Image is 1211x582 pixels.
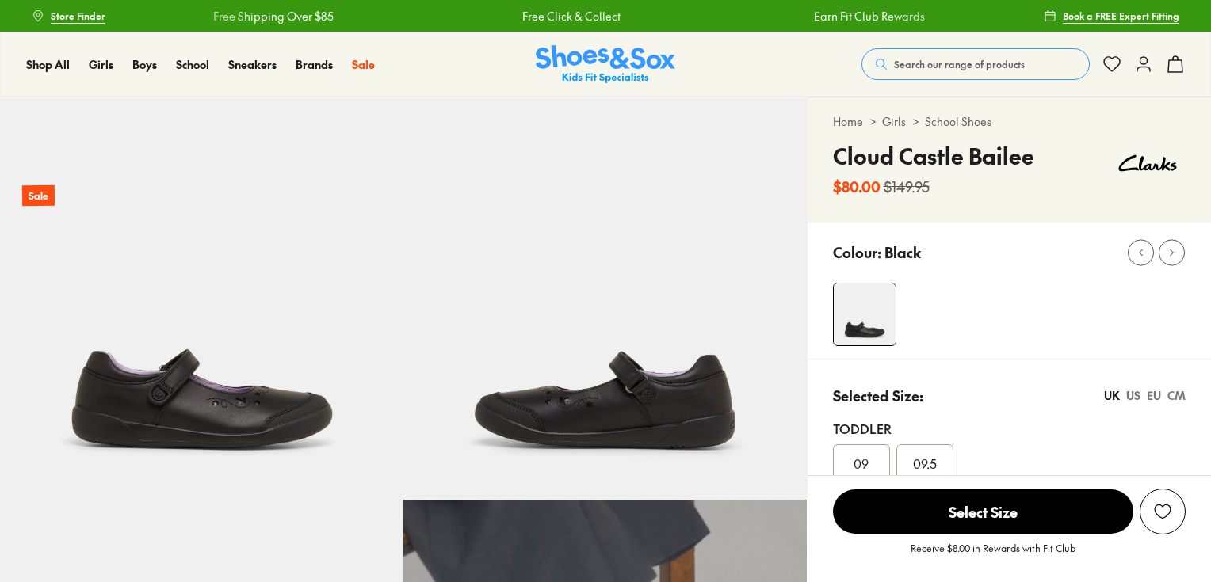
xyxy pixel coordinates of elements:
[26,56,70,72] span: Shop All
[1147,387,1161,404] div: EU
[833,139,1034,173] h4: Cloud Castle Bailee
[913,454,937,473] span: 09.5
[861,48,1090,80] button: Search our range of products
[1110,139,1186,187] img: Vendor logo
[882,113,906,130] a: Girls
[51,9,105,23] span: Store Finder
[833,419,1186,438] div: Toddler
[833,489,1133,534] span: Select Size
[536,45,675,84] a: Shoes & Sox
[833,242,881,263] p: Colour:
[352,56,375,73] a: Sale
[296,56,333,73] a: Brands
[834,283,896,345] img: 4-524466_1
[296,56,333,72] span: Brands
[854,454,869,473] span: 09
[833,385,923,406] p: Selected Size:
[1104,387,1120,404] div: UK
[132,56,157,73] a: Boys
[536,45,675,84] img: SNS_Logo_Responsive.svg
[884,176,930,197] s: $149.95
[228,56,277,73] a: Sneakers
[26,56,70,73] a: Shop All
[911,541,1075,569] p: Receive $8.00 in Rewards with Fit Club
[514,8,612,25] a: Free Click & Collect
[1140,489,1186,534] button: Add to Wishlist
[894,57,1025,71] span: Search our range of products
[884,242,921,263] p: Black
[132,56,157,72] span: Boys
[1126,387,1140,404] div: US
[22,185,55,207] p: Sale
[1167,387,1186,404] div: CM
[89,56,113,72] span: Girls
[833,113,1186,130] div: > >
[833,176,881,197] b: $80.00
[204,8,325,25] a: Free Shipping Over $85
[176,56,209,73] a: School
[352,56,375,72] span: Sale
[1063,9,1179,23] span: Book a FREE Expert Fitting
[32,2,105,30] a: Store Finder
[176,56,209,72] span: School
[89,56,113,73] a: Girls
[228,56,277,72] span: Sneakers
[403,97,807,500] img: 5-524468_1
[925,113,991,130] a: School Shoes
[805,8,916,25] a: Earn Fit Club Rewards
[833,113,863,130] a: Home
[1044,2,1179,30] a: Book a FREE Expert Fitting
[833,489,1133,534] button: Select Size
